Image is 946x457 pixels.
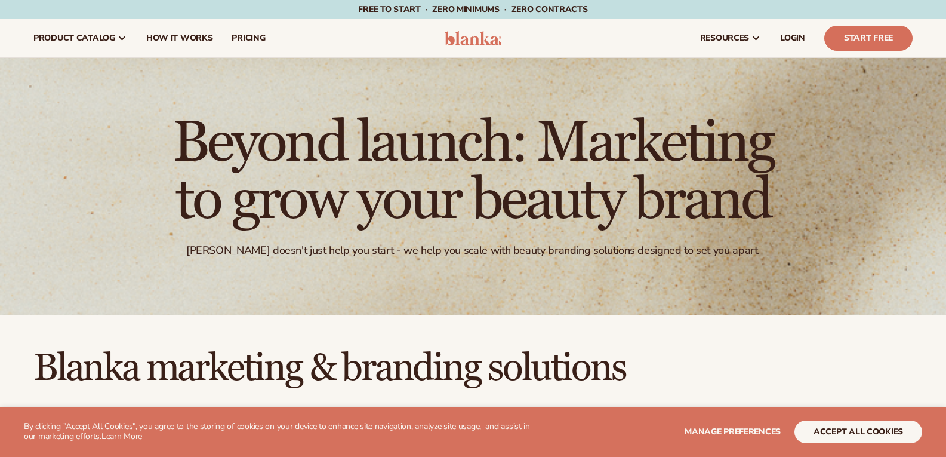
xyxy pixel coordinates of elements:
a: Learn More [101,431,142,442]
span: pricing [232,33,265,43]
span: Manage preferences [685,426,781,437]
span: How It Works [146,33,213,43]
div: [PERSON_NAME] doesn't just help you start - we help you scale with beauty branding solutions desi... [186,244,760,257]
a: LOGIN [771,19,815,57]
button: Manage preferences [685,421,781,443]
h1: Beyond launch: Marketing to grow your beauty brand [145,115,802,229]
a: How It Works [137,19,223,57]
span: Free to start · ZERO minimums · ZERO contracts [358,4,587,15]
a: resources [691,19,771,57]
span: LOGIN [780,33,805,43]
a: product catalog [24,19,137,57]
p: By clicking "Accept All Cookies", you agree to the storing of cookies on your device to enhance s... [24,422,531,442]
a: pricing [222,19,275,57]
span: product catalog [33,33,115,43]
button: accept all cookies [794,421,922,443]
a: Start Free [824,26,913,51]
img: logo [445,31,501,45]
span: resources [700,33,749,43]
